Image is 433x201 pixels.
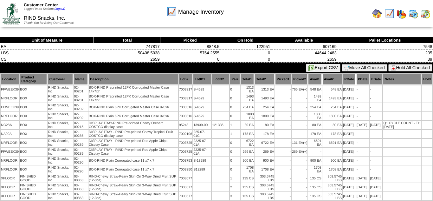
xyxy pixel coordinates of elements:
[74,74,88,85] th: Name
[370,130,382,138] td: -
[1,148,19,156] td: FFWEEK39
[356,183,369,191] td: [DATE]
[160,56,220,63] td: 0
[1,192,19,200] td: XFLOOR
[275,85,291,94] td: -
[308,65,315,71] img: excel.gif
[193,94,211,103] td: S-4529
[179,157,193,165] td: 7003753
[292,103,307,111] td: -
[343,157,356,165] td: [DATE]
[48,139,73,147] td: RIND Snacks, Inc.
[230,165,240,174] td: 0
[241,103,254,111] td: 254 EA
[20,121,47,129] td: BOX
[241,183,254,191] td: 135 CS
[356,192,369,200] td: [DATE]
[343,192,356,200] td: [DATE]
[356,74,369,85] th: PDate
[322,103,342,111] td: 254 EA
[308,74,321,85] th: Avail1
[241,139,254,147] td: 6722 EA
[241,112,254,120] td: 1800 EA
[370,165,382,174] td: -
[343,103,356,111] td: [DATE]
[275,192,291,200] td: -
[94,50,160,56] td: 50408.5038
[167,7,177,17] img: line_graph.gif
[160,50,220,56] td: 5764.2555
[193,139,211,147] td: 2225-07-01A
[343,94,356,103] td: [DATE]
[230,103,240,111] td: 0
[370,94,382,103] td: -
[255,157,274,165] td: 900 EA
[74,112,88,120] td: 02-00202
[337,50,433,56] td: 235
[308,130,321,138] td: 178 EA
[20,165,47,174] td: BOX
[370,148,382,156] td: -
[356,174,369,183] td: [DATE]
[74,192,88,200] td: 03-00863
[88,174,178,183] td: RIND-Chewy Straw-Peary Skin-On 3-Way Dried Fruit SUP (12-3oz)
[0,44,94,50] td: EA
[292,139,307,147] td: 131 EA
[74,94,88,103] td: 02-00201
[343,165,356,174] td: [DATE]
[383,121,421,129] td: Q1 CYCLE COUNT - TH [DATE]
[74,130,88,138] td: 02-00286
[337,56,433,63] td: 39
[322,74,342,85] th: Avail2
[241,94,254,103] td: 1493 EA
[230,85,240,94] td: 0
[292,174,307,183] td: -
[48,192,73,200] td: RIND Snacks, Inc.
[356,148,369,156] td: -
[88,74,178,85] th: Description
[308,139,321,147] td: 6591 EA
[88,94,178,103] td: BOX-RIND Preprinted 12PK Corrugated Master Case 14x7x7
[230,157,240,165] td: 0
[343,139,356,147] td: [DATE]
[48,157,73,165] td: RIND Snacks, Inc.
[94,56,160,63] td: 2659
[292,157,307,165] td: -
[322,85,342,94] td: 548 EA
[370,192,382,200] td: [DATE]
[255,130,274,138] td: 178 EA
[88,183,178,191] td: RIND-Chewy Straw-Peary Skin-On 3-Way Dried Fruit SUP (12-3oz)
[322,121,342,129] td: 80 EA
[275,148,291,156] td: -
[422,74,432,85] th: Hold
[322,94,342,103] td: 1493 EA
[230,130,240,138] td: 1
[220,56,271,63] td: 0
[0,37,94,44] th: Unit of Measure
[220,37,271,44] th: On Hold
[322,130,342,138] td: 178 EA
[230,112,240,120] td: 0
[255,192,274,200] td: 303.5745 LBS
[212,74,229,85] th: LotID2
[271,50,337,56] td: 44644.2483
[322,183,342,191] td: 303.5745 LBS
[308,183,321,191] td: 135 CS
[255,74,274,85] th: Total2
[193,148,211,156] td: 2225-07-01A
[292,148,307,156] td: 269 EA
[275,121,291,129] td: -
[356,103,369,111] td: -
[48,112,73,120] td: RIND Snacks, Inc.
[343,112,356,120] td: [DATE]
[193,112,211,120] td: S-4529
[88,112,178,120] td: BOX-RIND Plain 6PK Corrugated Master Case 9x8x6
[48,85,73,94] td: RIND Snacks, Inc.
[308,121,321,129] td: 80 EA
[370,183,382,191] td: [DATE]
[179,183,193,191] td: 7003677
[74,148,88,156] td: 02-00289
[255,85,274,94] td: 1313 EA
[20,74,47,85] th: Product Category
[370,103,382,111] td: -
